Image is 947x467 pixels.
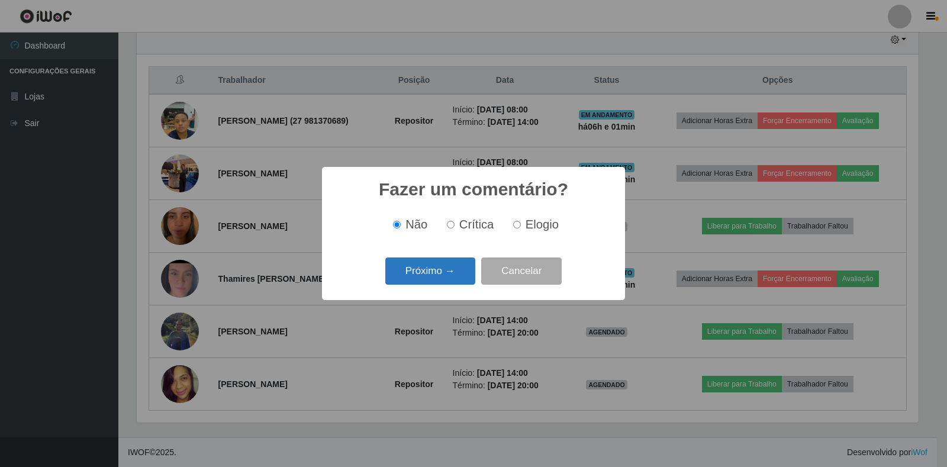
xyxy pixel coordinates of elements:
h2: Fazer um comentário? [379,179,568,200]
span: Não [405,218,427,231]
span: Crítica [459,218,494,231]
input: Crítica [447,221,455,228]
button: Cancelar [481,257,562,285]
input: Não [393,221,401,228]
button: Próximo → [385,257,475,285]
input: Elogio [513,221,521,228]
span: Elogio [526,218,559,231]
